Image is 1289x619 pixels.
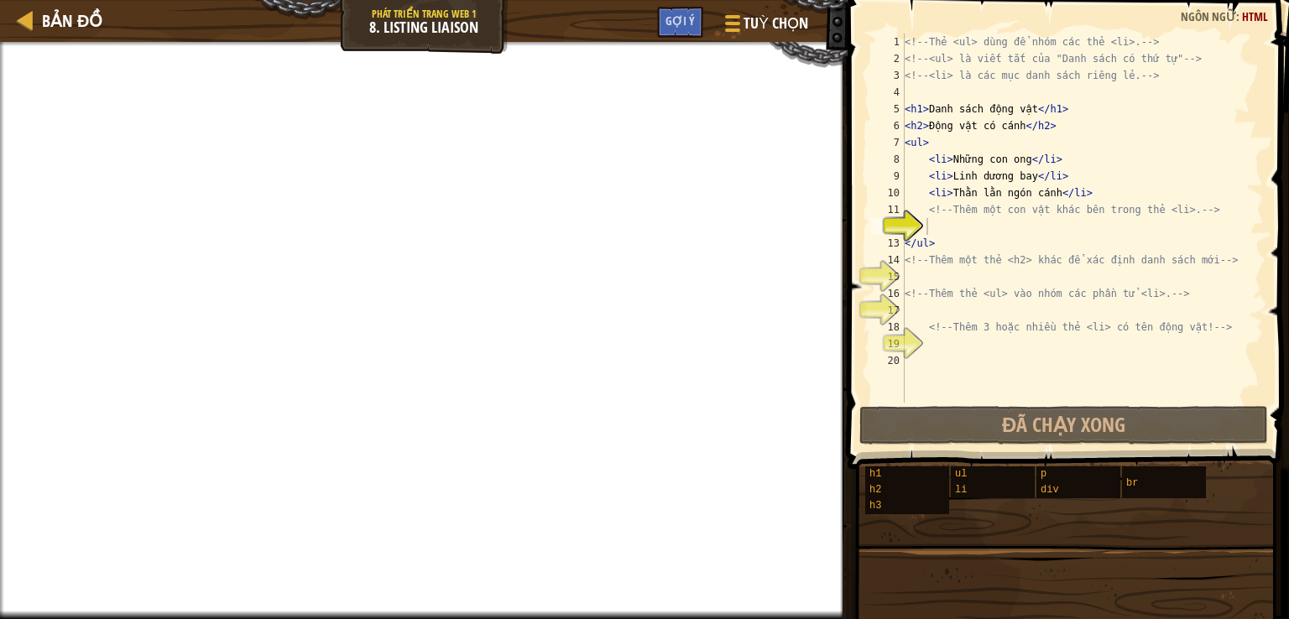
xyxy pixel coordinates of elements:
div: 18 [871,319,905,336]
div: 16 [871,285,905,302]
span: ul [955,468,967,480]
div: 19 [871,336,905,352]
div: 8 [871,151,905,168]
span: HTML [1242,8,1268,24]
span: p [1041,468,1046,480]
span: : [1236,8,1242,24]
span: h3 [869,500,881,512]
span: br [1126,477,1138,489]
div: 14 [871,252,905,268]
div: 11 [871,201,905,218]
div: 6 [871,117,905,134]
div: 20 [871,352,905,369]
a: Bản đồ [34,9,102,32]
div: 4 [871,84,905,101]
div: 7 [871,134,905,151]
div: 2 [871,50,905,67]
span: Bản đồ [42,9,102,32]
div: 17 [871,302,905,319]
span: Đã chạy xong [1002,411,1125,438]
div: 10 [871,185,905,201]
div: 13 [871,235,905,252]
div: 12 [871,218,905,235]
span: li [955,484,967,496]
button: Đã chạy xong [859,406,1268,445]
span: Tuỳ chọn [744,13,808,34]
button: Tuỳ chọn [712,7,818,46]
div: 3 [871,67,905,84]
span: h2 [869,484,881,496]
span: h1 [869,468,881,480]
div: 15 [871,268,905,285]
span: Gợi ý [665,13,695,29]
div: 9 [871,168,905,185]
div: 5 [871,101,905,117]
span: div [1041,484,1059,496]
span: Ngôn ngữ [1181,8,1236,24]
div: 1 [871,34,905,50]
